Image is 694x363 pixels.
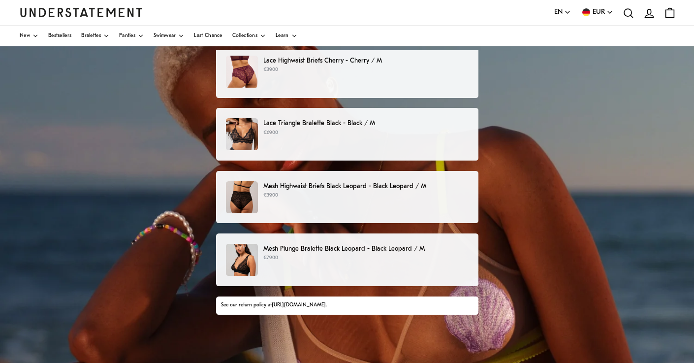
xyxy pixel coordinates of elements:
[263,56,468,66] p: Lace Highwaist Briefs Cherry - Cherry / M
[194,26,222,46] a: Last Chance
[119,26,144,46] a: Panties
[272,302,326,308] a: [URL][DOMAIN_NAME]
[263,244,468,254] p: Mesh Plunge Bralette Black Leopard - Black Leopard / M
[226,56,258,88] img: 136_3e267c33-d446-471a-a382-5830c88f3478.jpg
[232,26,266,46] a: Collections
[263,129,468,137] p: €69.00
[263,118,468,129] p: Lace Triangle Bralette Black - Black / M
[263,66,468,74] p: €39.00
[276,26,297,46] a: Learn
[81,33,101,38] span: Bralettes
[581,7,613,18] button: EUR
[119,33,135,38] span: Panties
[221,301,473,309] div: See our return policy at .
[226,181,258,213] img: WIPO-HIW-003-M-Black-leopard_1.jpg
[20,8,143,17] a: Understatement Homepage
[554,7,571,18] button: EN
[154,33,176,38] span: Swimwear
[276,33,289,38] span: Learn
[226,244,258,276] img: mesh-plunge-bralette-wild-polish-34238063837349_f10bfcf8-3553-4ebe-9286-5396130a6603.jpg
[81,26,109,46] a: Bralettes
[48,26,71,46] a: Bestsellers
[593,7,605,18] span: EUR
[226,118,258,150] img: lace-triangle-bralette-001-saboteur-34043635335333_1_22bb3ddf-7c2f-46f2-b934-ee942a53c53b.jpg
[20,26,38,46] a: New
[232,33,257,38] span: Collections
[263,192,468,199] p: €39.00
[194,33,222,38] span: Last Chance
[554,7,563,18] span: EN
[263,181,468,192] p: Mesh Highwaist Briefs Black Leopard - Black Leopard / M
[20,33,30,38] span: New
[263,254,468,262] p: €79.00
[48,33,71,38] span: Bestsellers
[154,26,184,46] a: Swimwear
